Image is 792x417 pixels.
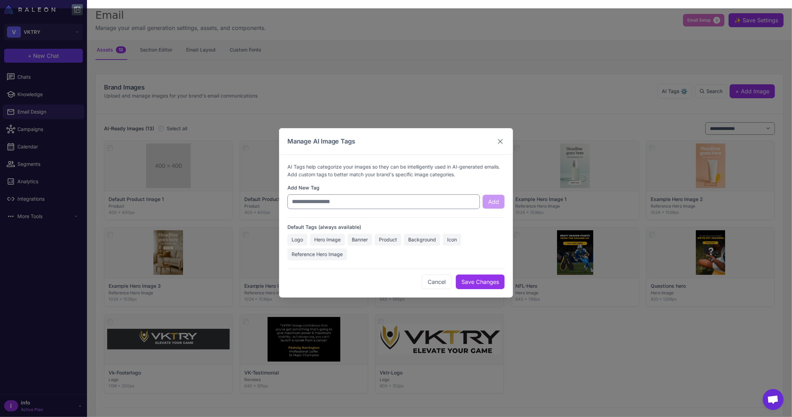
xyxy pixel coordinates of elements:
img: Raleon Logo [4,6,55,14]
span: Banner [348,234,372,246]
span: Reference Hero Image [287,248,347,260]
button: Save Changes [456,275,505,289]
span: Hero Image [310,234,345,246]
span: Product [375,234,401,246]
a: Raleon Logo [4,6,58,14]
span: Background [404,234,440,246]
h3: Manage AI Image Tags [287,137,355,146]
a: Open chat [763,389,784,410]
span: Icon [443,234,461,246]
h4: Default Tags (always available) [287,223,505,231]
button: Cancel [422,275,452,289]
h4: Add New Tag [287,184,505,192]
button: Add [483,195,505,209]
p: AI Tags help categorize your images so they can be intelligently used in AI-generated emails. Add... [287,163,505,178]
span: Logo [287,234,307,246]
